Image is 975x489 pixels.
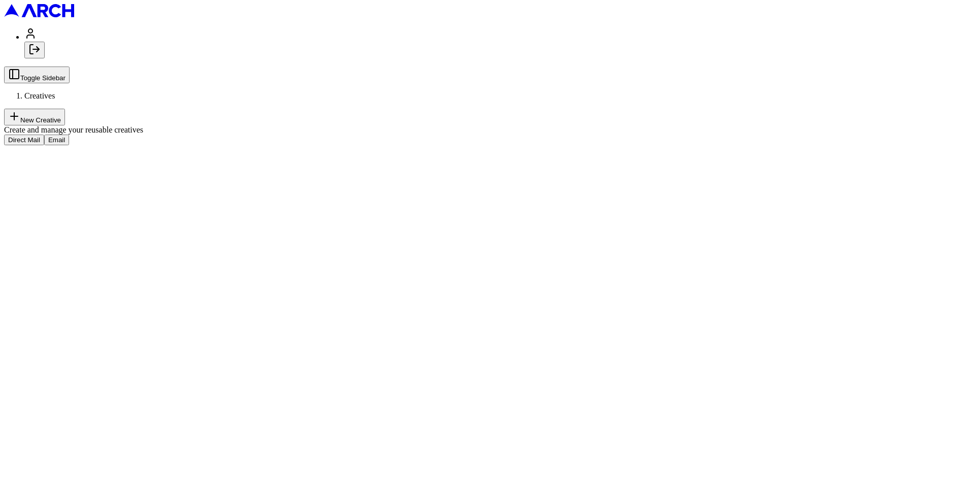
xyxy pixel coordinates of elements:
[44,135,69,145] button: Email
[4,109,65,125] button: New Creative
[24,91,55,100] span: Creatives
[24,42,45,58] button: Log out
[4,135,44,145] button: Direct Mail
[20,74,66,82] span: Toggle Sidebar
[4,125,971,135] div: Create and manage your reusable creatives
[4,67,70,83] button: Toggle Sidebar
[4,91,971,101] nav: breadcrumb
